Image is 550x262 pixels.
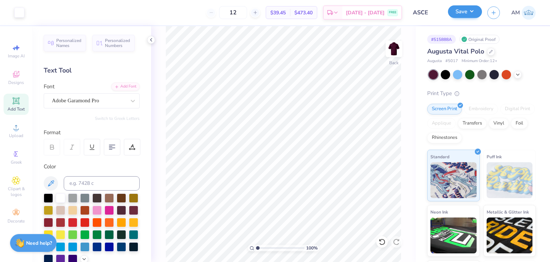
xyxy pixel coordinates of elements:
[489,118,509,129] div: Vinyl
[8,218,25,224] span: Decorate
[8,80,24,85] span: Designs
[427,104,462,114] div: Screen Print
[219,6,247,19] input: – –
[427,118,456,129] div: Applique
[427,132,462,143] div: Rhinestones
[511,118,528,129] div: Foil
[270,9,286,17] span: $39.45
[389,60,399,66] div: Back
[346,9,385,17] span: [DATE] - [DATE]
[487,153,502,160] span: Puff Ink
[44,128,140,137] div: Format
[459,35,500,44] div: Original Proof
[8,106,25,112] span: Add Text
[448,5,482,18] button: Save
[294,9,313,17] span: $473.40
[56,38,82,48] span: Personalized Names
[427,35,456,44] div: # 515888A
[427,89,536,98] div: Print Type
[11,159,22,165] span: Greek
[111,83,140,91] div: Add Font
[487,162,533,198] img: Puff Ink
[511,6,536,20] a: AM
[427,58,442,64] span: Augusta
[64,176,140,191] input: e.g. 7428 c
[44,83,54,91] label: Font
[430,208,448,216] span: Neon Ink
[44,163,140,171] div: Color
[26,240,52,247] strong: Need help?
[464,104,498,114] div: Embroidery
[105,38,130,48] span: Personalized Numbers
[95,116,140,121] button: Switch to Greek Letters
[9,133,23,139] span: Upload
[430,162,477,198] img: Standard
[4,186,29,197] span: Clipart & logos
[306,245,318,251] span: 100 %
[430,153,449,160] span: Standard
[389,10,396,15] span: FREE
[487,208,529,216] span: Metallic & Glitter Ink
[500,104,535,114] div: Digital Print
[427,47,484,56] span: Augusta Vital Polo
[44,66,140,75] div: Text Tool
[387,42,401,56] img: Back
[458,118,487,129] div: Transfers
[522,6,536,20] img: Abhinav Mohan
[445,58,458,64] span: # 5017
[430,217,477,253] img: Neon Ink
[8,53,25,59] span: Image AI
[511,9,520,17] span: AM
[462,58,497,64] span: Minimum Order: 12 +
[407,5,443,20] input: Untitled Design
[487,217,533,253] img: Metallic & Glitter Ink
